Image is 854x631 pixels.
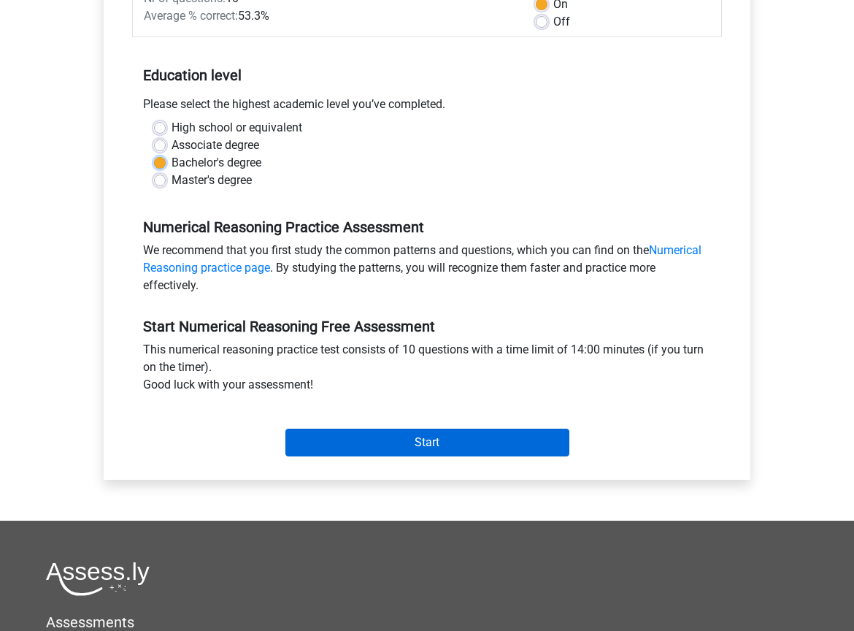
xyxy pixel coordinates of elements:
[132,341,722,399] div: This numerical reasoning practice test consists of 10 questions with a time limit of 14:00 minute...
[132,242,722,300] div: We recommend that you first study the common patterns and questions, which you can find on the . ...
[143,318,711,335] h5: Start Numerical Reasoning Free Assessment
[133,7,525,25] div: 53.3%
[172,154,261,172] label: Bachelor's degree
[553,13,570,31] label: Off
[172,119,302,137] label: High school or equivalent
[132,96,722,119] div: Please select the highest academic level you’ve completed.
[172,137,259,154] label: Associate degree
[143,61,711,90] h5: Education level
[285,429,569,456] input: Start
[172,172,252,189] label: Master's degree
[144,9,238,23] span: Average % correct:
[46,562,150,596] img: Assessly logo
[46,613,808,631] h5: Assessments
[143,218,711,236] h5: Numerical Reasoning Practice Assessment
